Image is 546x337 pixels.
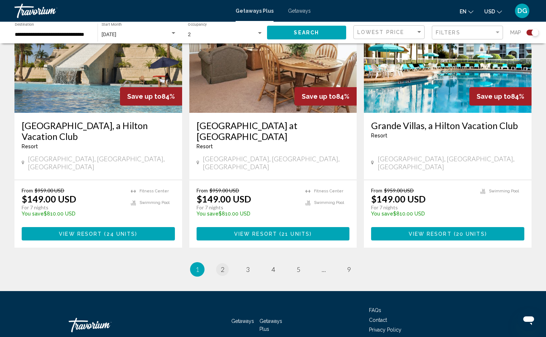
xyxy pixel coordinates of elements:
[271,265,275,273] span: 4
[14,4,228,18] a: Travorium
[510,27,521,38] span: Map
[127,93,162,100] span: Save up to
[22,144,38,149] span: Resort
[409,231,452,237] span: View Resort
[197,211,219,217] span: You save
[221,265,224,273] span: 2
[469,87,532,106] div: 84%
[484,6,502,17] button: Change currency
[197,227,350,240] button: View Resort(21 units)
[22,211,124,217] p: $810.00 USD
[347,265,351,273] span: 9
[357,29,422,35] mat-select: Sort by
[297,265,300,273] span: 5
[197,144,213,149] span: Resort
[517,7,527,14] span: DG
[107,231,136,237] span: 24 units
[460,6,473,17] button: Change language
[234,231,277,237] span: View Resort
[22,193,76,204] p: $149.00 USD
[371,227,524,240] button: View Resort(20 units)
[513,3,532,18] button: User Menu
[28,155,175,171] span: [GEOGRAPHIC_DATA], [GEOGRAPHIC_DATA], [GEOGRAPHIC_DATA]
[314,189,343,193] span: Fitness Center
[484,9,495,14] span: USD
[432,25,503,40] button: Filter
[452,231,487,237] span: ( )
[35,187,64,193] span: $959.00 USD
[22,187,33,193] span: From
[371,211,393,217] span: You save
[210,187,239,193] span: $959.00 USD
[231,318,254,324] a: Getaways
[69,314,141,336] a: Travorium
[378,155,524,171] span: [GEOGRAPHIC_DATA], [GEOGRAPHIC_DATA], [GEOGRAPHIC_DATA]
[120,87,182,106] div: 84%
[197,204,298,211] p: For 7 nights
[371,120,524,131] a: Grande Villas, a Hilton Vacation Club
[139,189,169,193] span: Fitness Center
[384,187,414,193] span: $959.00 USD
[14,262,532,277] ul: Pagination
[357,29,404,35] span: Lowest Price
[314,200,344,205] span: Swimming Pool
[22,204,124,211] p: For 7 nights
[236,8,274,14] a: Getaways Plus
[59,231,102,237] span: View Resort
[371,187,382,193] span: From
[22,227,175,240] button: View Resort(24 units)
[369,327,401,333] a: Privacy Policy
[294,30,319,36] span: Search
[277,231,312,237] span: ( )
[197,187,208,193] span: From
[477,93,511,100] span: Save up to
[188,31,191,37] span: 2
[246,265,250,273] span: 3
[456,231,485,237] span: 20 units
[295,87,357,106] div: 84%
[322,265,326,273] span: ...
[489,189,519,193] span: Swimming Pool
[371,133,387,138] span: Resort
[371,204,473,211] p: For 7 nights
[139,200,169,205] span: Swimming Pool
[281,231,310,237] span: 21 units
[371,211,473,217] p: $810.00 USD
[102,31,116,37] span: [DATE]
[22,120,175,142] a: [GEOGRAPHIC_DATA], a Hilton Vacation Club
[267,26,347,39] button: Search
[22,211,44,217] span: You save
[203,155,349,171] span: [GEOGRAPHIC_DATA], [GEOGRAPHIC_DATA], [GEOGRAPHIC_DATA]
[288,8,311,14] a: Getaways
[369,317,387,323] a: Contact
[302,93,336,100] span: Save up to
[436,30,460,35] span: Filters
[517,308,540,331] iframe: Button to launch messaging window
[371,193,426,204] p: $149.00 USD
[195,265,199,273] span: 1
[259,318,282,332] a: Getaways Plus
[369,307,381,313] a: FAQs
[197,120,350,142] a: [GEOGRAPHIC_DATA] at [GEOGRAPHIC_DATA]
[460,9,467,14] span: en
[197,193,251,204] p: $149.00 USD
[197,211,298,217] p: $810.00 USD
[102,231,137,237] span: ( )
